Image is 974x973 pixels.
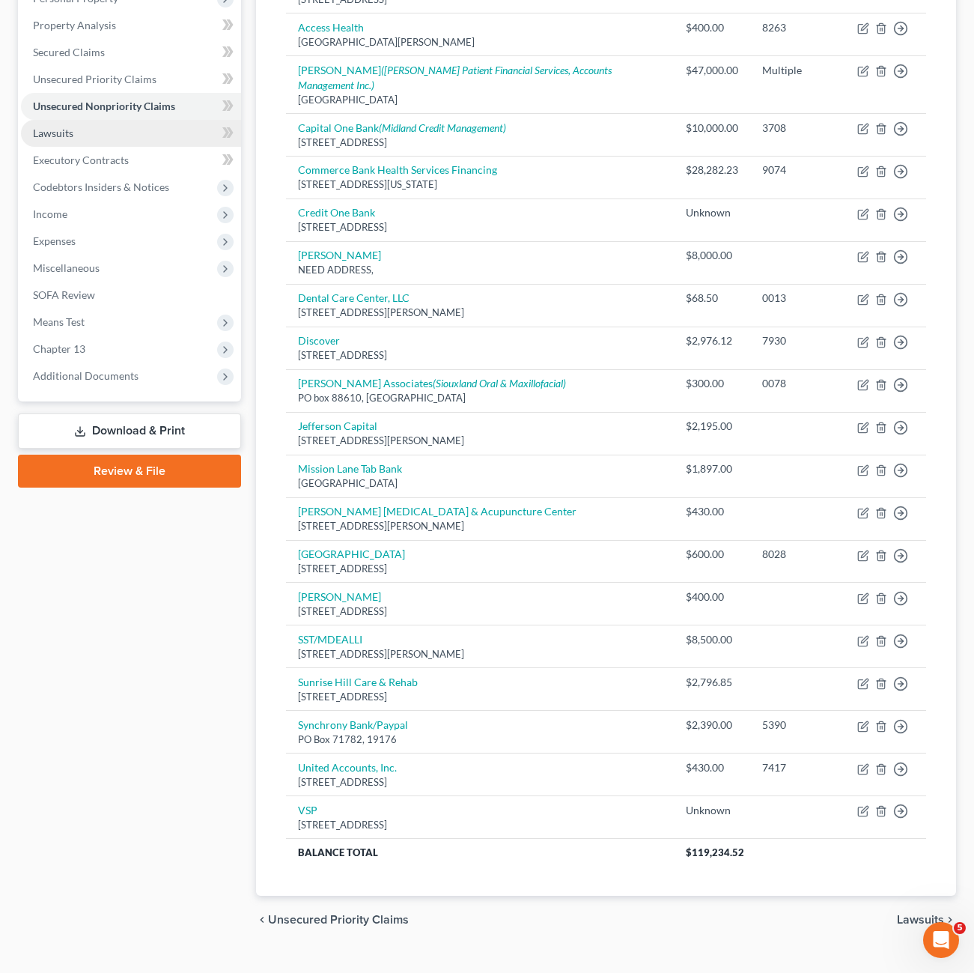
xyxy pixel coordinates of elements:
[298,178,661,192] div: [STREET_ADDRESS][US_STATE]
[18,455,241,488] a: Review & File
[33,207,67,220] span: Income
[433,377,566,389] i: (Siouxland Oral & Maxillofacial)
[298,64,612,91] a: [PERSON_NAME]([PERSON_NAME] Patient Financial Services, Accounts Management Inc.)
[21,120,241,147] a: Lawsuits
[686,419,738,434] div: $2,195.00
[686,803,738,818] div: Unknown
[298,761,397,774] a: United Accounts, Inc.
[298,590,381,603] a: [PERSON_NAME]
[298,676,418,688] a: Sunrise Hill Care & Rehab
[298,818,661,832] div: [STREET_ADDRESS]
[33,46,105,58] span: Secured Claims
[298,21,364,34] a: Access Health
[298,93,661,107] div: [GEOGRAPHIC_DATA]
[897,914,944,926] span: Lawsuits
[762,376,833,391] div: 0078
[298,377,566,389] a: [PERSON_NAME] Associates(Siouxland Oral & Maxillofacial)
[298,548,405,560] a: [GEOGRAPHIC_DATA]
[21,12,241,39] a: Property Analysis
[686,121,738,136] div: $10,000.00
[762,121,833,136] div: 3708
[686,291,738,306] div: $68.50
[298,505,576,518] a: [PERSON_NAME] [MEDICAL_DATA] & Acupuncture Center
[686,248,738,263] div: $8,000.00
[686,760,738,775] div: $430.00
[686,20,738,35] div: $400.00
[33,19,116,31] span: Property Analysis
[923,922,959,958] iframe: Intercom live chat
[897,914,956,926] button: Lawsuits chevron_right
[256,914,268,926] i: chevron_left
[298,249,381,261] a: [PERSON_NAME]
[762,20,833,35] div: 8263
[762,291,833,306] div: 0013
[298,690,661,704] div: [STREET_ADDRESS]
[298,419,377,432] a: Jefferson Capital
[686,632,738,647] div: $8,500.00
[33,369,139,382] span: Additional Documents
[954,922,966,934] span: 5
[298,391,661,405] div: PO box 88610, [GEOGRAPHIC_DATA]
[33,234,76,247] span: Expenses
[379,121,506,134] i: (Midland Credit Management)
[298,121,506,134] a: Capital One Bank(Midland Credit Management)
[298,163,497,176] a: Commerce Bank Health Services Financing
[298,733,661,747] div: PO Box 71782, 19176
[21,282,241,309] a: SOFA Review
[762,718,833,733] div: 5390
[686,504,738,519] div: $430.00
[762,163,833,178] div: 9074
[298,348,661,363] div: [STREET_ADDRESS]
[686,63,738,78] div: $47,000.00
[18,413,241,449] a: Download & Print
[33,73,156,85] span: Unsecured Priority Claims
[298,263,661,277] div: NEED ADDRESS,
[21,39,241,66] a: Secured Claims
[298,220,661,234] div: [STREET_ADDRESS]
[298,804,317,816] a: VSP
[298,306,661,320] div: [STREET_ADDRESS][PERSON_NAME]
[762,333,833,348] div: 7930
[298,519,661,533] div: [STREET_ADDRESS][PERSON_NAME]
[298,633,362,646] a: SST/MDEALLI
[21,93,241,120] a: Unsecured Nonpriority Claims
[268,914,409,926] span: Unsecured Priority Claims
[256,914,409,926] button: chevron_left Unsecured Priority Claims
[298,462,402,475] a: Mission Lane Tab Bank
[33,181,169,193] span: Codebtors Insiders & Notices
[686,547,738,562] div: $600.00
[33,342,85,355] span: Chapter 13
[298,334,340,347] a: Discover
[33,288,95,301] span: SOFA Review
[686,376,738,391] div: $300.00
[33,154,129,166] span: Executory Contracts
[686,333,738,348] div: $2,976.12
[686,846,744,858] span: $119,234.52
[286,839,673,866] th: Balance Total
[298,136,661,150] div: [STREET_ADDRESS]
[686,589,738,604] div: $400.00
[21,147,241,174] a: Executory Contracts
[298,718,408,731] a: Synchrony Bank/Paypal
[762,760,833,775] div: 7417
[298,206,375,219] a: Credit One Bank
[298,291,410,304] a: Dental Care Center, LLC
[686,461,738,476] div: $1,897.00
[21,66,241,93] a: Unsecured Priority Claims
[944,914,956,926] i: chevron_right
[762,547,833,562] div: 8028
[33,315,85,328] span: Means Test
[33,261,100,274] span: Miscellaneous
[298,775,661,789] div: [STREET_ADDRESS]
[298,35,661,49] div: [GEOGRAPHIC_DATA][PERSON_NAME]
[33,127,73,139] span: Lawsuits
[686,675,738,690] div: $2,796.85
[33,100,175,112] span: Unsecured Nonpriority Claims
[298,562,661,576] div: [STREET_ADDRESS]
[686,718,738,733] div: $2,390.00
[762,63,833,78] div: Multiple
[298,604,661,619] div: [STREET_ADDRESS]
[686,163,738,178] div: $28,282.23
[298,64,612,91] i: ([PERSON_NAME] Patient Financial Services, Accounts Management Inc.)
[298,647,661,661] div: [STREET_ADDRESS][PERSON_NAME]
